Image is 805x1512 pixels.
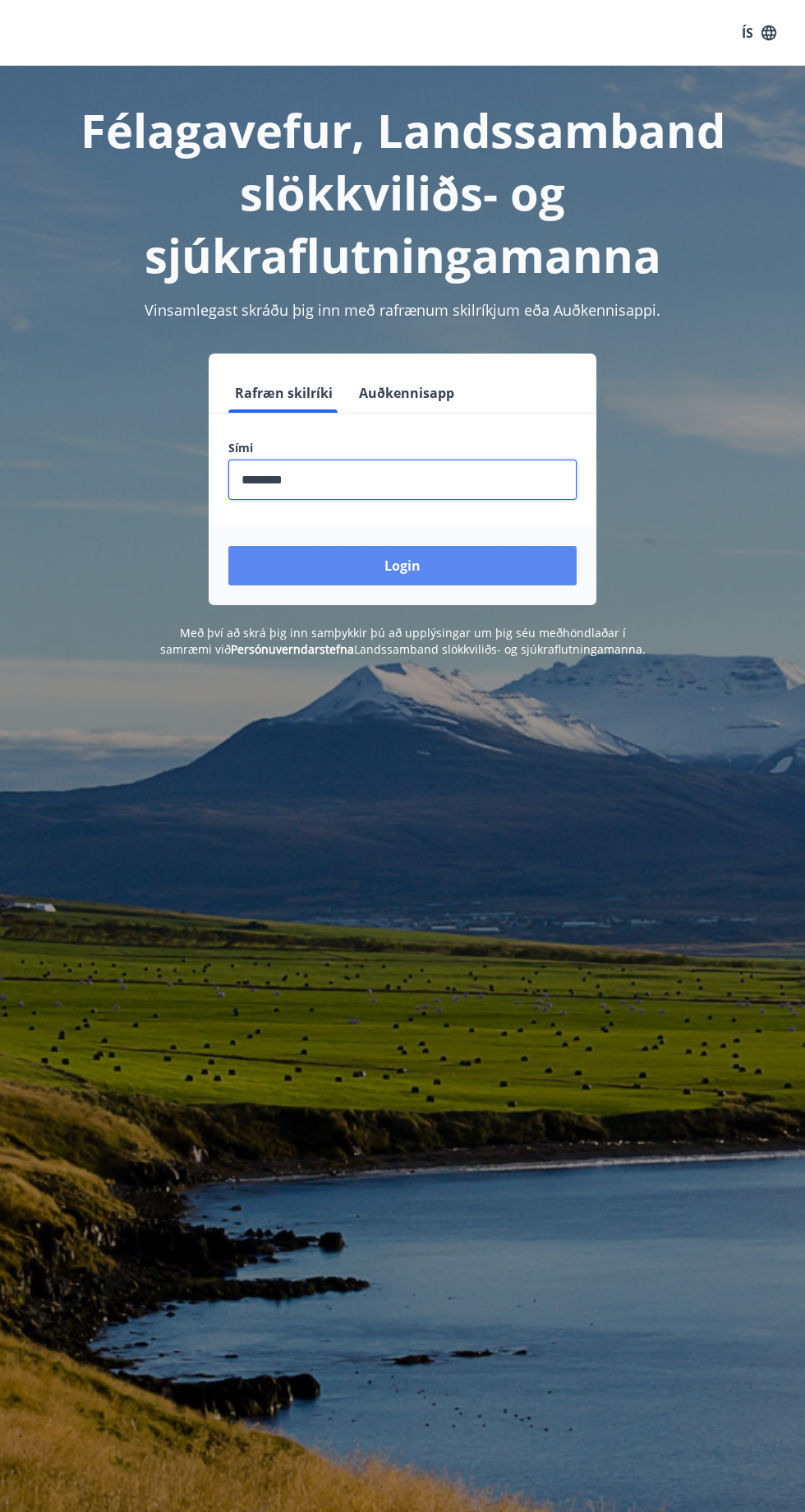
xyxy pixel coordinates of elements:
[145,300,660,320] span: Vinsamlegast skráðu þig inn með rafrænum skilríkjum eða Auðkennisappi.
[20,99,785,286] h1: Félagavefur, Landssamband slökkviliðs- og sjúkraflutningamanna
[160,625,646,657] span: Með því að skrá þig inn samþykkir þú að upplýsingar um þig séu meðhöndlaðar í samræmi við Landssa...
[352,373,461,413] button: Auðkennisapp
[228,546,577,585] button: Login
[733,18,785,48] button: ÍS
[231,641,354,657] a: Persónuverndarstefna
[228,373,339,413] button: Rafræn skilríki
[228,440,577,456] label: Sími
